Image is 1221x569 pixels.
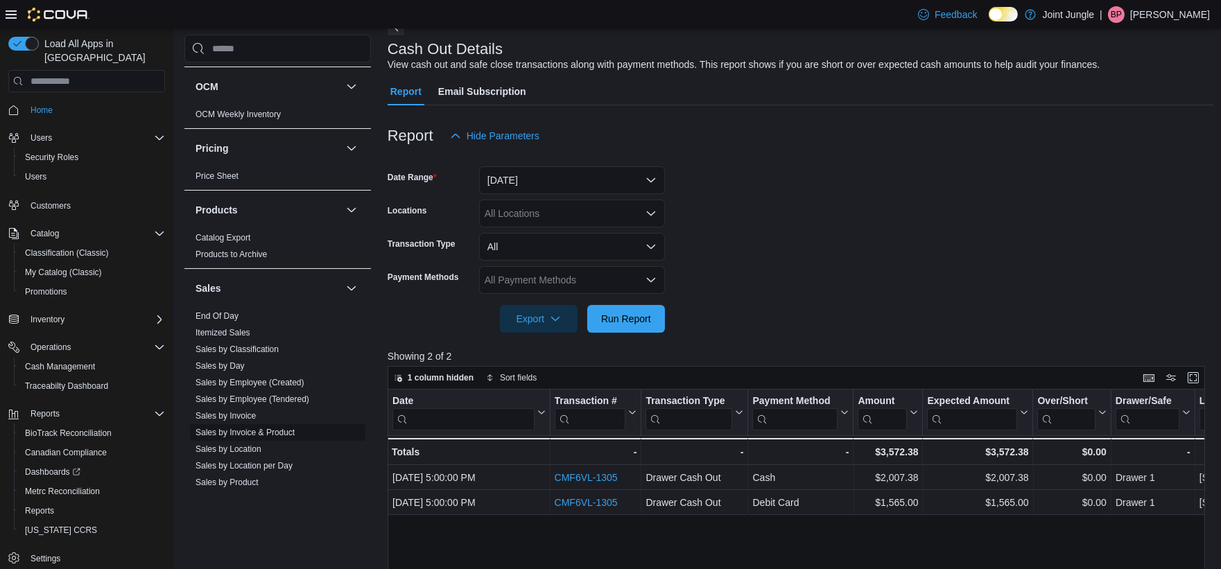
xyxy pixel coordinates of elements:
[25,102,58,119] a: Home
[196,377,304,388] span: Sales by Employee (Created)
[858,444,918,460] div: $3,572.38
[196,170,239,182] span: Price Sheet
[19,425,165,441] span: BioTrack Reconciliation
[1163,369,1179,386] button: Display options
[3,338,171,357] button: Operations
[752,395,849,430] button: Payment Method
[25,267,102,278] span: My Catalog (Classic)
[19,425,117,441] a: BioTrack Reconciliation
[19,502,165,519] span: Reports
[752,494,849,511] div: Debit Card
[392,395,535,430] div: Date
[343,280,360,297] button: Sales
[28,8,89,21] img: Cova
[31,342,71,353] span: Operations
[19,444,165,461] span: Canadian Compliance
[196,411,256,421] a: Sales by Invoice
[1116,395,1179,408] div: Drawer/Safe
[858,395,907,430] div: Amount
[19,483,105,500] a: Metrc Reconciliation
[927,494,1028,511] div: $1,565.00
[858,469,918,486] div: $2,007.38
[25,486,100,497] span: Metrc Reconciliation
[196,281,221,295] h3: Sales
[25,225,64,242] button: Catalog
[19,464,165,480] span: Dashboards
[196,141,228,155] h3: Pricing
[19,149,84,166] a: Security Roles
[1116,469,1190,486] div: Drawer 1
[392,395,546,430] button: Date
[392,444,546,460] div: Totals
[1037,395,1106,430] button: Over/Short
[19,502,60,519] a: Reports
[388,172,437,183] label: Date Range
[646,469,743,486] div: Drawer Cash Out
[196,80,218,94] h3: OCM
[388,205,427,216] label: Locations
[31,408,60,419] span: Reports
[752,395,838,408] div: Payment Method
[196,232,250,243] span: Catalog Export
[444,122,545,150] button: Hide Parameters
[935,8,977,21] span: Feedback
[388,349,1213,363] p: Showing 2 of 2
[196,444,261,455] span: Sales by Location
[25,171,46,182] span: Users
[3,195,171,215] button: Customers
[1043,6,1095,23] p: Joint Jungle
[858,395,918,430] button: Amount
[19,149,165,166] span: Security Roles
[14,501,171,520] button: Reports
[196,394,309,404] a: Sales by Employee (Tendered)
[1037,395,1095,430] div: Over/Short
[1037,494,1106,511] div: $0.00
[25,339,77,356] button: Operations
[927,395,1028,430] button: Expected Amount
[1111,6,1122,23] span: BP
[31,132,52,143] span: Users
[196,110,281,119] a: OCM Weekly Inventory
[196,328,250,338] a: Itemized Sales
[479,233,665,261] button: All
[19,358,165,375] span: Cash Management
[554,497,617,508] a: CMF6VL-1305
[14,243,171,263] button: Classification (Classic)
[646,208,657,219] button: Open list of options
[196,250,267,259] a: Products to Archive
[752,395,838,430] div: Payment Method
[196,427,295,438] span: Sales by Invoice & Product
[14,282,171,301] button: Promotions
[19,168,52,185] a: Users
[25,286,67,297] span: Promotions
[196,310,239,322] span: End Of Day
[408,372,474,383] span: 1 column hidden
[14,443,171,462] button: Canadian Compliance
[25,247,109,259] span: Classification (Classic)
[19,464,86,480] a: Dashboards
[14,148,171,167] button: Security Roles
[196,80,340,94] button: OCM
[196,460,293,471] span: Sales by Location per Day
[25,339,165,356] span: Operations
[196,478,259,487] a: Sales by Product
[388,128,433,144] h3: Report
[196,428,295,437] a: Sales by Invoice & Product
[25,550,165,567] span: Settings
[554,395,625,430] div: Transaction # URL
[196,461,293,471] a: Sales by Location per Day
[25,466,80,478] span: Dashboards
[14,376,171,396] button: Traceabilty Dashboard
[196,203,340,217] button: Products
[1116,444,1190,460] div: -
[14,482,171,501] button: Metrc Reconciliation
[392,469,546,486] div: [DATE] 5:00:00 PM
[390,78,422,105] span: Report
[858,494,918,511] div: $1,565.00
[388,272,459,283] label: Payment Methods
[25,101,165,119] span: Home
[25,505,54,516] span: Reports
[343,78,360,95] button: OCM
[196,394,309,405] span: Sales by Employee (Tendered)
[19,168,165,185] span: Users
